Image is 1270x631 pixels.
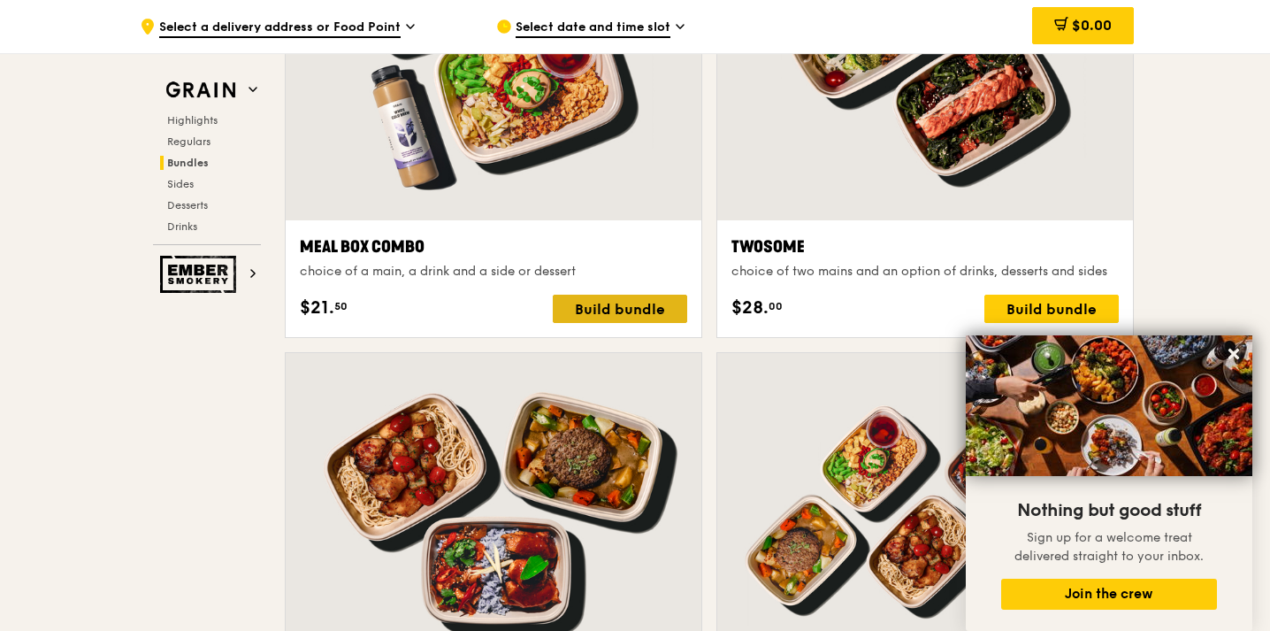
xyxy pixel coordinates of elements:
img: Ember Smokery web logo [160,256,241,293]
div: choice of a main, a drink and a side or dessert [300,263,687,281]
div: Build bundle [553,295,687,323]
div: Twosome [731,235,1119,259]
span: Select a delivery address or Food Point [159,19,401,38]
span: Nothing but good stuff [1017,500,1201,521]
span: 50 [334,299,348,313]
span: $21. [300,295,334,321]
img: Grain web logo [160,74,241,106]
div: Build bundle [984,295,1119,323]
button: Join the crew [1001,579,1217,610]
img: DSC07876-Edit02-Large.jpeg [966,335,1252,476]
div: choice of two mains and an option of drinks, desserts and sides [731,263,1119,281]
span: Sides [167,178,194,190]
span: Drinks [167,220,197,233]
div: Meal Box Combo [300,235,687,259]
span: Sign up for a welcome treat delivered straight to your inbox. [1014,530,1204,564]
span: Desserts [167,199,208,212]
span: Select date and time slot [516,19,670,38]
span: Regulars [167,135,210,148]
span: 00 [769,299,783,313]
span: Bundles [167,157,209,169]
span: Highlights [167,114,218,127]
span: $0.00 [1072,17,1112,34]
button: Close [1220,340,1248,368]
span: $28. [731,295,769,321]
